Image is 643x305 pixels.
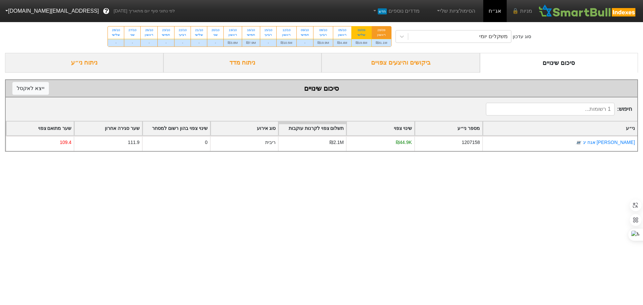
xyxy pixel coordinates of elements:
div: 23/10 [162,28,170,32]
div: רביעי [264,32,272,37]
div: Toggle SortBy [143,122,210,135]
div: ראשון [337,32,347,37]
div: שלישי [356,32,367,37]
button: ייצא לאקסל [12,82,49,95]
div: - [108,39,124,47]
div: ניתוח ני״ע [5,53,163,73]
div: 05/10 [337,28,347,32]
div: ראשון [145,32,153,37]
div: Toggle SortBy [211,122,278,135]
div: - [260,39,276,47]
div: ראשון [228,32,237,37]
a: מדדים נוספיםחדש [369,4,422,18]
div: שלישי [112,32,120,37]
div: - [297,39,313,47]
input: 1 רשומות... [486,103,615,116]
div: 21/10 [195,28,203,32]
div: ₪4.4M [333,39,351,47]
div: 26/10 [145,28,153,32]
div: ריבית [265,139,276,146]
div: ניתוח מדד [163,53,322,73]
div: 09/10 [301,28,309,32]
span: ? [104,7,108,16]
div: חמישי [162,32,170,37]
div: חמישי [301,32,309,37]
div: חמישי [246,32,256,37]
div: - [191,39,207,47]
div: ₪2.1M [330,139,344,146]
a: הסימולציות שלי [433,4,478,18]
div: ₪19.9M [313,39,333,47]
div: Toggle SortBy [74,122,142,135]
div: - [207,39,223,47]
div: ₪7.9M [242,39,260,47]
div: - [124,39,140,47]
div: 15/10 [264,28,272,32]
div: משקלים יומי [479,32,507,41]
div: שני [128,32,136,37]
div: רביעי [178,32,187,37]
div: שני [211,32,219,37]
div: ₪3.8M [224,39,241,47]
div: 28/09 [376,28,387,32]
div: Toggle SortBy [347,122,414,135]
div: ₪19.6M [352,39,371,47]
div: רביעי [317,32,329,37]
div: 1207158 [462,139,480,146]
div: Toggle SortBy [415,122,482,135]
div: - [158,39,174,47]
div: ראשון [281,32,292,37]
div: 28/10 [112,28,120,32]
div: ₪10.5M [277,39,296,47]
div: 27/10 [128,28,136,32]
div: Toggle SortBy [6,122,74,135]
div: 16/10 [246,28,256,32]
span: חדש [378,8,387,14]
div: שלישי [195,32,203,37]
div: סוג עדכון [513,33,531,40]
img: SmartBull [538,4,638,18]
div: 19/10 [228,28,237,32]
div: 22/10 [178,28,187,32]
div: ראשון [376,32,387,37]
div: ₪31.1M [372,39,391,47]
div: 20/10 [211,28,219,32]
div: - [141,39,157,47]
span: לפי נתוני סוף יום מתאריך [DATE] [114,8,175,14]
div: 0 [205,139,208,146]
img: tase link [575,139,582,146]
div: - [174,39,191,47]
div: Toggle SortBy [279,122,346,135]
div: ₪44.9K [396,139,412,146]
div: 111.9 [128,139,140,146]
div: סיכום שינויים [12,83,631,93]
div: 08/10 [317,28,329,32]
div: 12/10 [281,28,292,32]
div: 30/09 [356,28,367,32]
div: סיכום שינויים [480,53,638,73]
div: Toggle SortBy [483,122,637,135]
div: ביקושים והיצעים צפויים [321,53,480,73]
span: חיפוש : [486,103,632,116]
div: 109.4 [60,139,71,146]
a: [PERSON_NAME] אגח יג [583,140,635,145]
